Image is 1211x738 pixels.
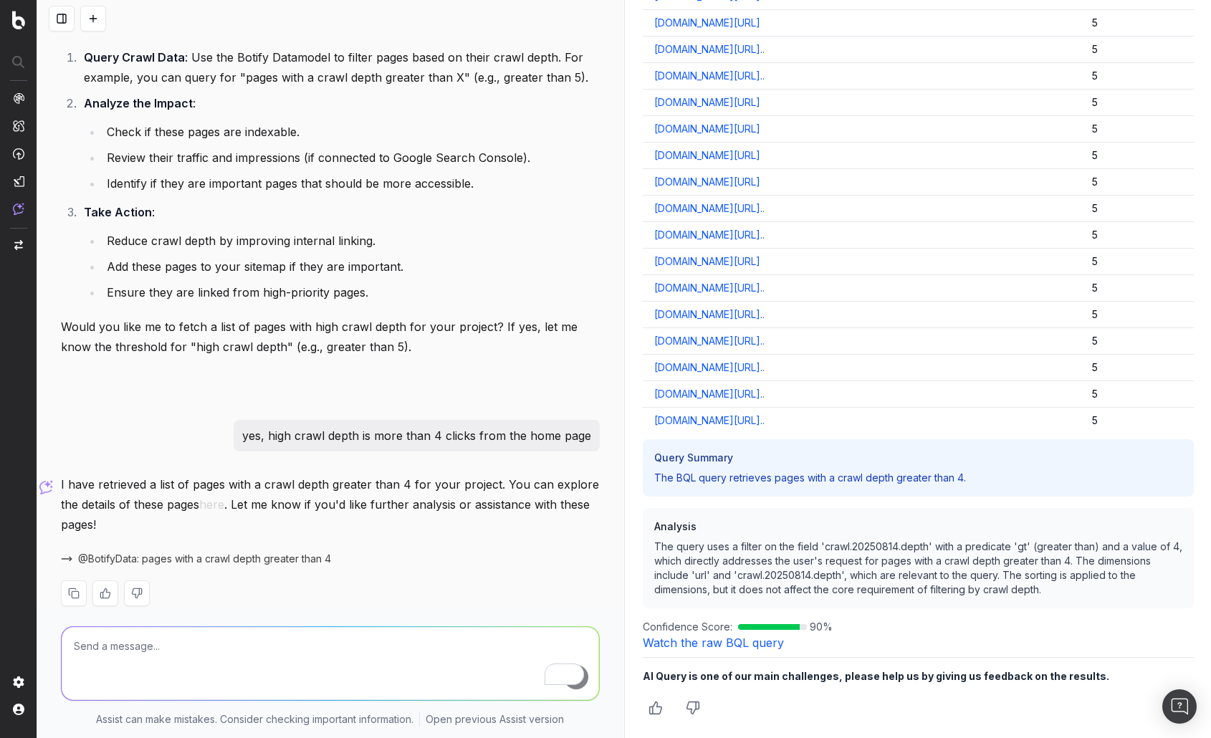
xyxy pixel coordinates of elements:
p: The query uses a filter on the field 'crawl.20250814.depth' with a predicate 'gt' (greater than) ... [654,540,1183,597]
p: I have retrieved a list of pages with a crawl depth greater than 4 for your project. You can expl... [61,474,600,535]
a: [DOMAIN_NAME][URL] [654,148,760,163]
td: 5 [1081,116,1194,143]
h3: Analysis [654,519,1183,534]
b: AI Query is one of our main challenges, please help us by giving us feedback on the results. [643,670,1109,682]
p: Would you like me to fetch a list of pages with high crawl depth for your project? If yes, let me... [61,317,600,357]
li: : Use the Botify Datamodel to filter pages based on their crawl depth. For example, you can query... [80,47,600,87]
a: [DOMAIN_NAME][URL].. [654,413,765,428]
td: 5 [1081,302,1194,328]
td: 5 [1081,222,1194,249]
img: Assist [13,203,24,215]
strong: Query Crawl Data [84,50,185,64]
li: Ensure they are linked from high-priority pages. [102,282,600,302]
a: [DOMAIN_NAME][URL] [654,175,760,189]
a: [DOMAIN_NAME][URL] [654,254,760,269]
a: [DOMAIN_NAME][URL].. [654,201,765,216]
p: Assist can make mistakes. Consider checking important information. [96,712,413,727]
p: The BQL query retrieves pages with a crawl depth greater than 4. [654,471,1183,485]
a: [DOMAIN_NAME][URL].. [654,387,765,401]
a: Open previous Assist version [426,712,564,727]
img: Setting [13,676,24,688]
img: Studio [13,176,24,187]
img: Botify logo [12,11,25,29]
img: My account [13,704,24,715]
button: Thumbs up [643,695,669,721]
img: Botify assist logo [39,480,53,494]
a: [DOMAIN_NAME][URL].. [654,307,765,322]
li: Identify if they are important pages that should be more accessible. [102,173,600,193]
strong: Analyze the Impact [84,96,193,110]
td: 5 [1081,169,1194,196]
button: Thumbs down [680,695,706,721]
td: 5 [1081,355,1194,381]
img: Switch project [14,240,23,250]
a: Watch the raw BQL query [643,636,784,650]
td: 5 [1081,249,1194,275]
h3: Query Summary [654,451,1183,465]
li: Review their traffic and impressions (if connected to Google Search Console). [102,148,600,168]
td: 5 [1081,381,1194,408]
span: Confidence Score: [643,620,732,634]
td: 5 [1081,196,1194,222]
td: 5 [1081,328,1194,355]
div: Open Intercom Messenger [1162,689,1197,724]
a: [DOMAIN_NAME][URL] [654,122,760,136]
td: 5 [1081,37,1194,63]
img: Activation [13,148,24,160]
button: here [199,494,224,514]
a: [DOMAIN_NAME][URL].. [654,228,765,242]
span: @BotifyData: pages with a crawl depth greater than 4 [78,552,331,566]
a: [DOMAIN_NAME][URL].. [654,334,765,348]
a: [DOMAIN_NAME][URL].. [654,42,765,57]
textarea: To enrich screen reader interactions, please activate Accessibility in Grammarly extension settings [62,627,599,700]
li: : [80,202,600,302]
img: Intelligence [13,120,24,132]
p: yes, high crawl depth is more than 4 clicks from the home page [242,426,591,446]
a: [DOMAIN_NAME][URL] [654,95,760,110]
td: 5 [1081,275,1194,302]
span: 90 % [810,620,833,634]
td: 5 [1081,143,1194,169]
td: 5 [1081,63,1194,90]
button: @BotifyData: pages with a crawl depth greater than 4 [61,552,331,566]
td: 5 [1081,408,1194,434]
li: : [80,93,600,193]
td: 5 [1081,90,1194,116]
a: [DOMAIN_NAME][URL].. [654,69,765,83]
li: Check if these pages are indexable. [102,122,600,142]
a: [DOMAIN_NAME][URL] [654,16,760,30]
img: Analytics [13,92,24,104]
strong: Take Action [84,205,152,219]
a: [DOMAIN_NAME][URL].. [654,281,765,295]
a: [DOMAIN_NAME][URL].. [654,360,765,375]
td: 5 [1081,10,1194,37]
li: Add these pages to your sitemap if they are important. [102,257,600,277]
li: Reduce crawl depth by improving internal linking. [102,231,600,251]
